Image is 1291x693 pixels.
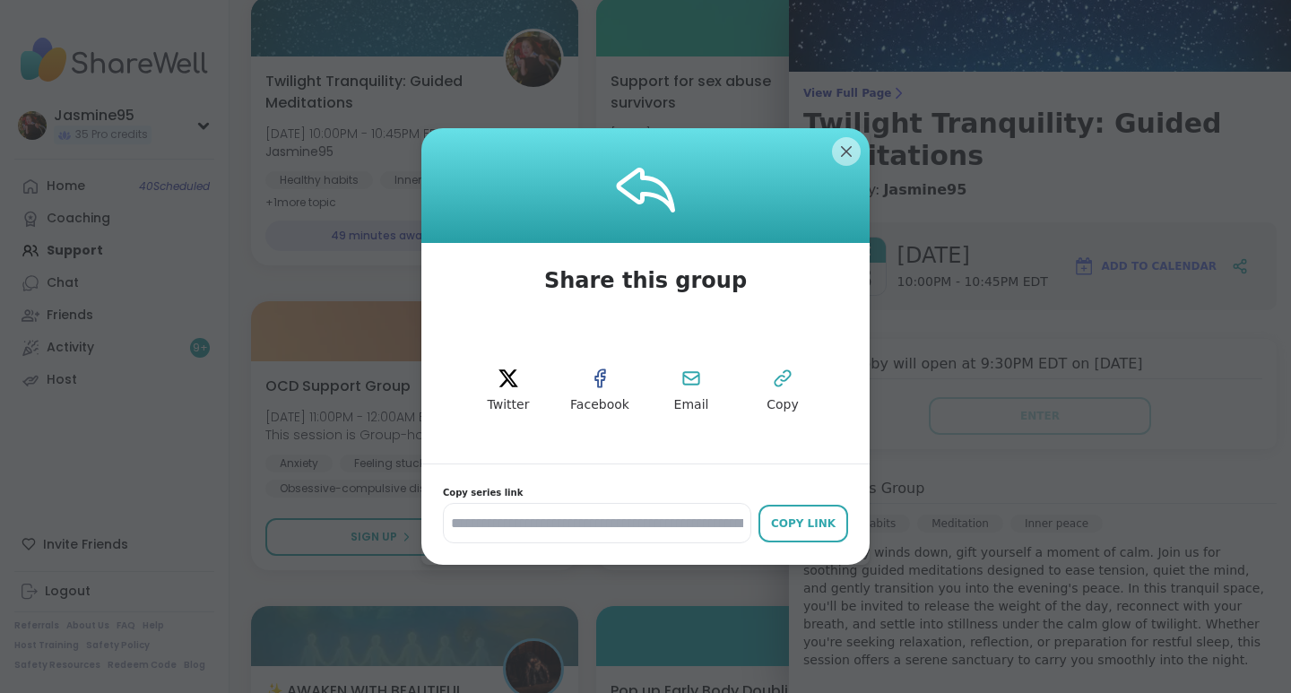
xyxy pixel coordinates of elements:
[742,351,823,431] button: Copy
[767,515,839,532] div: Copy Link
[488,396,530,414] span: Twitter
[559,351,640,431] button: Facebook
[559,351,640,431] button: facebook
[674,396,709,414] span: Email
[468,351,549,431] button: twitter
[523,243,768,318] span: Share this group
[767,396,799,414] span: Copy
[651,351,732,431] button: Email
[468,351,549,431] button: Twitter
[570,396,629,414] span: Facebook
[443,486,848,499] span: Copy series link
[758,505,848,542] button: Copy Link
